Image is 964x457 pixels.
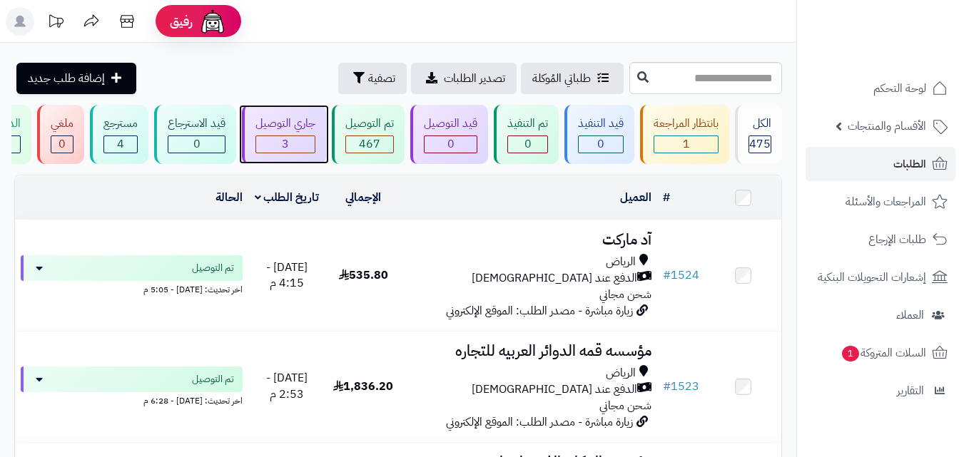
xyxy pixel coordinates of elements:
div: 0 [168,136,225,153]
span: تم التوصيل [192,261,234,275]
div: 3 [256,136,315,153]
span: 0 [193,135,201,153]
div: اخر تحديث: [DATE] - 5:05 م [21,281,243,296]
div: تم التوصيل [345,115,394,132]
a: #1523 [663,378,699,395]
span: 3 [282,135,289,153]
h3: مؤسسه قمه الدوائر العربيه للتجاره [407,343,651,359]
a: جاري التوصيل 3 [239,105,329,164]
div: بانتظار المراجعة [654,115,719,132]
span: الدفع عند [DEMOGRAPHIC_DATA] [472,381,637,398]
span: # [663,267,671,284]
div: 467 [346,136,393,153]
span: تصفية [368,70,395,87]
span: إضافة طلب جديد [28,70,105,87]
a: العميل [620,189,651,206]
a: ملغي 0 [34,105,87,164]
span: 1,836.20 [333,378,393,395]
span: طلبات الإرجاع [868,230,926,250]
div: 0 [425,136,477,153]
a: بانتظار المراجعة 1 [637,105,732,164]
a: مسترجع 4 [87,105,151,164]
h3: آد ماركت [407,232,651,248]
div: مسترجع [103,115,138,132]
a: #1524 [663,267,699,284]
div: الكل [749,115,771,132]
a: تاريخ الطلب [255,189,320,206]
div: ملغي [51,115,73,132]
span: شحن مجاني [599,397,651,414]
div: اخر تحديث: [DATE] - 6:28 م [21,392,243,407]
img: ai-face.png [198,7,227,36]
a: # [663,189,670,206]
span: شحن مجاني [599,286,651,303]
a: طلبات الإرجاع [806,222,955,257]
a: تم التوصيل 467 [329,105,407,164]
div: 4 [104,136,137,153]
a: تحديثات المنصة [38,7,73,39]
span: لوحة التحكم [873,78,926,98]
span: # [663,378,671,395]
span: رفيق [170,13,193,30]
span: إشعارات التحويلات البنكية [818,267,926,287]
span: 1 [683,135,690,153]
a: لوحة التحكم [806,71,955,106]
span: الرياض [606,254,636,270]
span: [DATE] - 4:15 م [266,259,308,292]
span: [DATE] - 2:53 م [266,369,308,403]
a: تصدير الطلبات [411,63,517,94]
span: التقارير [897,381,924,401]
div: قيد التوصيل [424,115,477,132]
a: قيد التنفيذ 0 [562,105,637,164]
span: 475 [749,135,771,153]
a: الكل475 [732,105,785,164]
a: المراجعات والأسئلة [806,185,955,219]
div: جاري التوصيل [255,115,315,132]
span: 0 [447,135,455,153]
a: الطلبات [806,147,955,181]
a: الحالة [215,189,243,206]
a: التقارير [806,374,955,408]
span: الدفع عند [DEMOGRAPHIC_DATA] [472,270,637,287]
a: طلباتي المُوكلة [521,63,624,94]
span: 0 [597,135,604,153]
span: زيارة مباشرة - مصدر الطلب: الموقع الإلكتروني [446,414,633,431]
button: تصفية [338,63,407,94]
a: العملاء [806,298,955,332]
span: 0 [59,135,66,153]
span: السلات المتروكة [841,343,926,363]
a: إضافة طلب جديد [16,63,136,94]
span: الرياض [606,365,636,381]
a: السلات المتروكة1 [806,336,955,370]
span: العملاء [896,305,924,325]
span: الأقسام والمنتجات [848,116,926,136]
span: 535.80 [339,267,388,284]
span: تم التوصيل [192,372,234,386]
span: زيارة مباشرة - مصدر الطلب: الموقع الإلكتروني [446,302,633,319]
span: تصدير الطلبات [444,70,505,87]
div: قيد التنفيذ [578,115,624,132]
div: قيد الاسترجاع [168,115,225,132]
span: طلباتي المُوكلة [532,70,591,87]
a: قيد التوصيل 0 [407,105,491,164]
a: قيد الاسترجاع 0 [151,105,239,164]
div: 0 [579,136,623,153]
span: الطلبات [893,154,926,174]
div: 0 [508,136,547,153]
span: 4 [117,135,124,153]
a: تم التنفيذ 0 [491,105,562,164]
div: 1 [654,136,718,153]
a: الإجمالي [345,189,381,206]
span: 1 [842,346,859,361]
a: إشعارات التحويلات البنكية [806,260,955,294]
div: 0 [51,136,73,153]
div: تم التنفيذ [507,115,548,132]
span: المراجعات والأسئلة [846,192,926,212]
span: 467 [359,135,380,153]
span: 0 [524,135,532,153]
